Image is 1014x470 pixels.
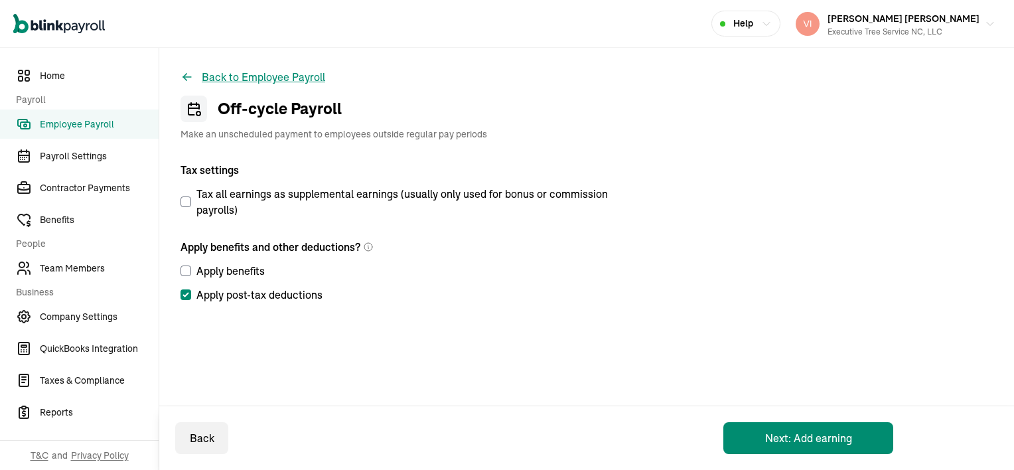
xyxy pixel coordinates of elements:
span: Team Members [40,262,159,275]
span: Help [733,17,753,31]
span: People [16,237,151,251]
span: Business [16,285,151,299]
div: Executive Tree Service NC, LLC [828,26,979,38]
label: Apply benefits [181,263,618,279]
label: Tax all earnings as supplemental earnings (usually only used for bonus or commission payrolls) [181,186,618,218]
input: Apply benefits [181,266,191,276]
span: Make an unscheduled payment to employees outside regular pay periods [181,127,487,141]
span: Company Settings [40,310,159,324]
h1: Off-cycle Payroll [181,96,487,122]
button: [PERSON_NAME] [PERSON_NAME]Executive Tree Service NC, LLC [790,7,1001,40]
span: Apply benefits and other deductions? [181,239,360,255]
button: Next: Add earning [723,422,893,454]
span: Reports [40,406,159,420]
span: Payroll Settings [40,149,159,163]
button: Back to Employee Payroll [181,69,325,85]
span: Tax settings [181,163,239,177]
span: Taxes & Compliance [40,374,159,388]
label: Apply post-tax deductions [181,287,618,303]
span: T&C [31,449,48,462]
button: Help [711,11,780,37]
button: Back [175,422,228,454]
nav: Global [13,5,105,43]
span: Contractor Payments [40,181,159,195]
span: QuickBooks Integration [40,342,159,356]
span: Employee Payroll [40,118,159,131]
span: Payroll [16,93,151,107]
input: Apply post-tax deductions [181,289,191,300]
span: Privacy Policy [71,449,129,462]
input: Tax all earnings as supplemental earnings (usually only used for bonus or commission payrolls) [181,196,191,207]
iframe: Chat Widget [948,406,1014,470]
span: Benefits [40,213,159,227]
span: [PERSON_NAME] [PERSON_NAME] [828,13,979,25]
span: Home [40,69,159,83]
